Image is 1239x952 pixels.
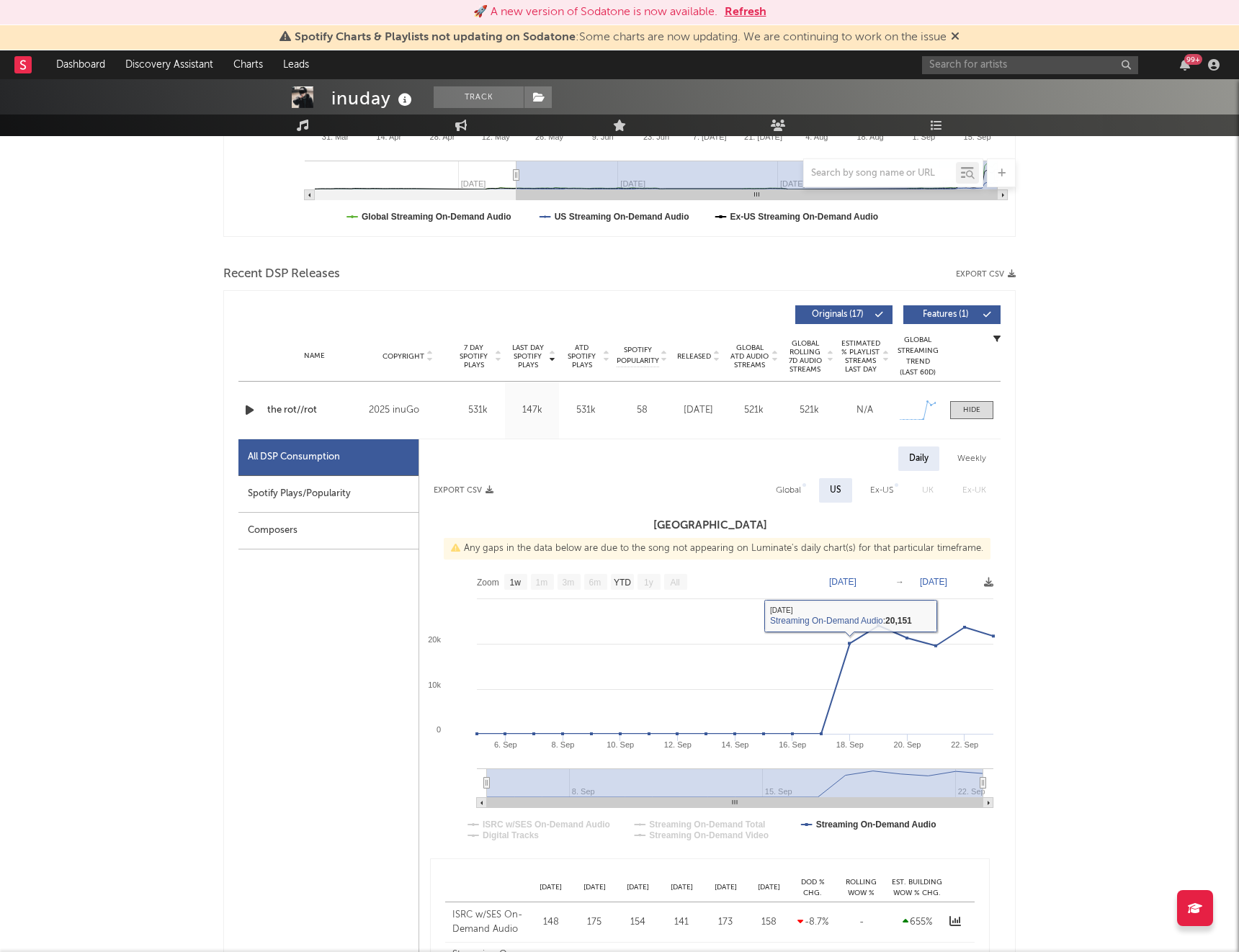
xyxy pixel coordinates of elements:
[888,877,946,898] div: Est. Building WoW % Chg.
[920,577,947,587] text: [DATE]
[664,740,692,749] text: 12. Sep
[947,446,997,471] div: Weekly
[607,740,634,749] text: 10. Sep
[870,482,893,499] div: Ex-US
[248,449,340,466] div: All DSP Consumption
[430,133,455,141] text: 28. Apr
[482,133,511,141] text: 12. May
[841,339,880,374] span: Estimated % Playlist Streams Last Day
[1184,54,1202,65] div: 99 +
[951,740,978,749] text: 22. Sep
[856,133,883,141] text: 18. Aug
[747,882,791,893] div: [DATE]
[785,403,833,418] div: 521k
[663,915,700,930] div: 141
[674,403,723,418] div: [DATE]
[555,212,689,222] text: US Streaming On-Demand Audio
[238,476,419,513] div: Spotify Plays/Popularity
[805,133,828,141] text: 4. Aug
[730,212,879,222] text: Ex-US Streaming On-Demand Audio
[751,915,787,930] div: 158
[841,403,889,418] div: N/A
[644,578,653,588] text: 1y
[660,882,704,893] div: [DATE]
[964,133,991,141] text: 15. Sep
[649,819,765,830] text: Streaming On-Demand Total
[589,578,601,588] text: 6m
[670,578,679,588] text: All
[795,305,893,324] button: Originals(17)
[267,403,362,418] a: the rot//rot
[428,635,441,644] text: 20k
[535,133,564,141] text: 26. May
[744,133,782,141] text: 21. [DATE]
[956,270,1016,279] button: Export CSV
[912,133,935,141] text: 1. Sep
[536,578,548,588] text: 1m
[707,915,744,930] div: 173
[552,740,575,749] text: 8. Sep
[898,446,939,471] div: Daily
[494,740,517,749] text: 6. Sep
[795,915,831,930] div: -8.7 %
[643,133,669,141] text: 23. Jun
[563,343,601,369] span: ATD Spotify Plays
[620,915,657,930] div: 154
[614,578,631,588] text: YTD
[896,335,939,378] div: Global Streaming Trend (Last 60D)
[836,740,864,749] text: 18. Sep
[331,86,416,110] div: inuday
[223,266,340,283] span: Recent DSP Releases
[452,908,525,936] div: ISRC w/SES On-Demand Audio
[725,4,766,21] button: Refresh
[483,819,610,830] text: ISRC w/SES On-Demand Audio
[895,577,904,587] text: →
[913,310,979,319] span: Features ( 1 )
[419,517,1001,534] h3: [GEOGRAPHIC_DATA]
[563,578,575,588] text: 3m
[892,915,942,930] div: 655 %
[383,352,424,361] span: Copyright
[238,439,419,476] div: All DSP Consumption
[510,578,522,588] text: 1w
[455,343,493,369] span: 7 Day Spotify Plays
[295,32,576,43] span: Spotify Charts & Playlists not updating on Sodatone
[428,681,441,689] text: 10k
[273,50,319,79] a: Leads
[779,740,806,749] text: 16. Sep
[509,403,555,418] div: 147k
[434,86,524,108] button: Track
[322,133,349,141] text: 31. Mar
[804,168,956,179] input: Search by song name or URL
[509,343,547,369] span: Last Day Spotify Plays
[46,50,115,79] a: Dashboard
[838,915,885,930] div: -
[563,403,609,418] div: 531k
[267,351,362,362] div: Name
[922,56,1138,74] input: Search for artists
[223,50,273,79] a: Charts
[483,830,539,840] text: Digital Tracks
[295,32,947,43] span: : Some charts are now updating. We are continuing to work on the issue
[617,345,659,367] span: Spotify Popularity
[834,877,888,898] div: Rolling WoW % Chg.
[776,482,801,499] div: Global
[376,133,401,141] text: 14. Apr
[576,915,613,930] div: 175
[477,578,499,588] text: Zoom
[437,725,441,734] text: 0
[617,403,667,418] div: 58
[704,882,748,893] div: [DATE]
[730,403,778,418] div: 521k
[722,740,749,749] text: 14. Sep
[829,577,856,587] text: [DATE]
[816,819,936,830] text: Streaming On-Demand Audio
[617,882,661,893] div: [DATE]
[592,133,614,141] text: 9. Jun
[693,133,727,141] text: 7. [DATE]
[730,343,769,369] span: Global ATD Audio Streams
[362,212,511,222] text: Global Streaming On-Demand Audio
[115,50,223,79] a: Discovery Assistant
[369,402,447,419] div: 2025 inuGo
